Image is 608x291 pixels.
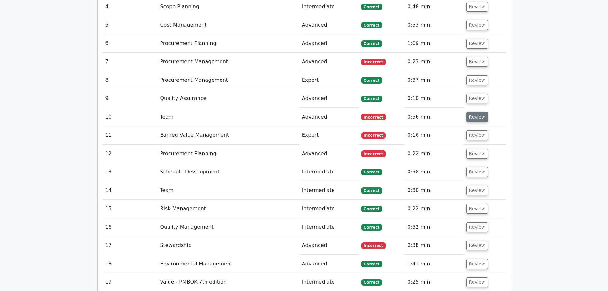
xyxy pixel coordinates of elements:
[361,114,386,120] span: Incorrect
[405,163,463,181] td: 0:58 min.
[103,34,158,53] td: 6
[405,53,463,71] td: 0:23 min.
[299,89,359,108] td: Advanced
[157,108,299,126] td: Team
[157,163,299,181] td: Schedule Development
[466,277,488,287] button: Review
[157,145,299,163] td: Procurement Planning
[299,163,359,181] td: Intermediate
[103,126,158,144] td: 11
[299,71,359,89] td: Expert
[466,222,488,232] button: Review
[299,145,359,163] td: Advanced
[103,145,158,163] td: 12
[299,218,359,236] td: Intermediate
[103,255,158,273] td: 18
[299,108,359,126] td: Advanced
[405,71,463,89] td: 0:37 min.
[103,89,158,108] td: 9
[405,181,463,200] td: 0:30 min.
[405,34,463,53] td: 1:09 min.
[157,218,299,236] td: Quality Management
[299,236,359,255] td: Advanced
[466,186,488,195] button: Review
[157,200,299,218] td: Risk Management
[157,71,299,89] td: Procurement Management
[361,59,386,65] span: Incorrect
[361,77,382,83] span: Correct
[361,40,382,47] span: Correct
[157,181,299,200] td: Team
[466,149,488,159] button: Review
[361,279,382,286] span: Correct
[361,224,382,230] span: Correct
[103,181,158,200] td: 14
[361,187,382,194] span: Correct
[466,259,488,269] button: Review
[299,181,359,200] td: Intermediate
[299,126,359,144] td: Expert
[466,39,488,49] button: Review
[361,169,382,175] span: Correct
[103,108,158,126] td: 10
[361,242,386,249] span: Incorrect
[405,200,463,218] td: 0:22 min.
[157,89,299,108] td: Quality Assurance
[103,218,158,236] td: 16
[405,108,463,126] td: 0:56 min.
[466,20,488,30] button: Review
[466,167,488,177] button: Review
[157,236,299,255] td: Stewardship
[405,255,463,273] td: 1:41 min.
[405,236,463,255] td: 0:38 min.
[299,16,359,34] td: Advanced
[405,126,463,144] td: 0:16 min.
[103,200,158,218] td: 15
[157,255,299,273] td: Environmental Management
[157,34,299,53] td: Procurement Planning
[299,34,359,53] td: Advanced
[405,16,463,34] td: 0:53 min.
[299,200,359,218] td: Intermediate
[466,57,488,67] button: Review
[361,132,386,139] span: Incorrect
[103,163,158,181] td: 13
[103,53,158,71] td: 7
[405,145,463,163] td: 0:22 min.
[361,4,382,10] span: Correct
[299,53,359,71] td: Advanced
[466,130,488,140] button: Review
[361,261,382,267] span: Correct
[466,94,488,103] button: Review
[405,89,463,108] td: 0:10 min.
[103,16,158,34] td: 5
[466,112,488,122] button: Review
[466,241,488,250] button: Review
[466,2,488,12] button: Review
[361,96,382,102] span: Correct
[361,150,386,157] span: Incorrect
[299,255,359,273] td: Advanced
[405,218,463,236] td: 0:52 min.
[157,16,299,34] td: Cost Management
[361,22,382,28] span: Correct
[157,53,299,71] td: Procurement Management
[103,71,158,89] td: 8
[103,236,158,255] td: 17
[361,206,382,212] span: Correct
[466,75,488,85] button: Review
[466,204,488,214] button: Review
[157,126,299,144] td: Earned Value Management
